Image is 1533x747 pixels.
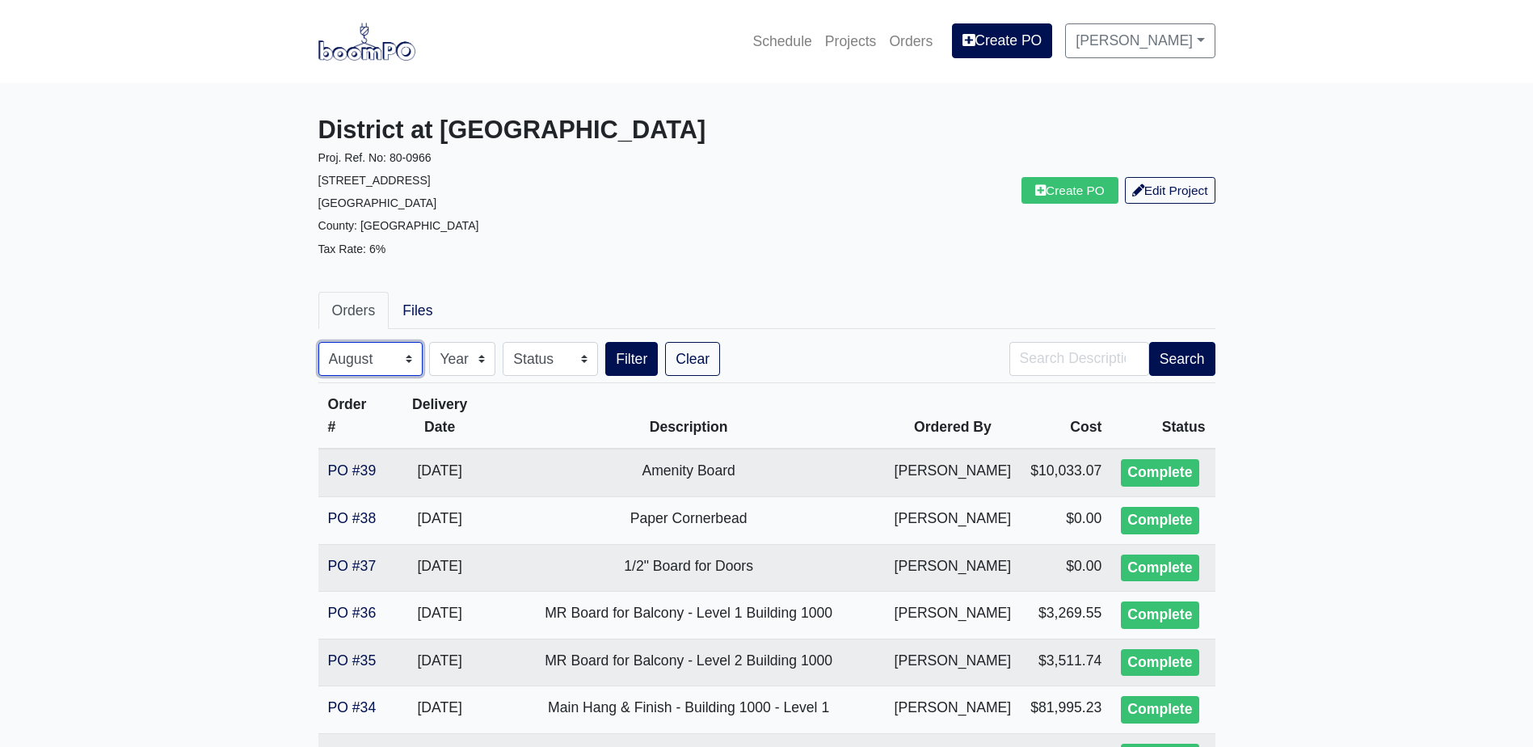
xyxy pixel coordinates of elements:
[952,23,1052,57] a: Create PO
[318,243,386,255] small: Tax Rate: 6%
[885,383,1021,449] th: Ordered By
[318,116,755,146] h3: District at [GEOGRAPHIC_DATA]
[328,699,377,715] a: PO #34
[665,342,720,376] a: Clear
[1021,544,1111,592] td: $0.00
[1121,507,1198,534] div: Complete
[1021,449,1111,496] td: $10,033.07
[1065,23,1215,57] a: [PERSON_NAME]
[493,686,885,734] td: Main Hang & Finish - Building 1000 - Level 1
[1021,383,1111,449] th: Cost
[1121,696,1198,724] div: Complete
[318,383,387,449] th: Order #
[328,605,377,621] a: PO #36
[1121,649,1198,677] div: Complete
[885,449,1021,496] td: [PERSON_NAME]
[328,652,377,669] a: PO #35
[882,23,939,59] a: Orders
[328,462,377,479] a: PO #39
[1121,459,1198,487] div: Complete
[387,686,493,734] td: [DATE]
[387,592,493,639] td: [DATE]
[885,639,1021,686] td: [PERSON_NAME]
[387,496,493,544] td: [DATE]
[387,449,493,496] td: [DATE]
[1021,177,1118,204] a: Create PO
[318,151,432,164] small: Proj. Ref. No: 80-0966
[885,592,1021,639] td: [PERSON_NAME]
[1111,383,1215,449] th: Status
[493,544,885,592] td: 1/2" Board for Doors
[387,544,493,592] td: [DATE]
[1009,342,1149,376] input: Search
[1121,601,1198,629] div: Complete
[1125,177,1215,204] a: Edit Project
[493,449,885,496] td: Amenity Board
[493,639,885,686] td: MR Board for Balcony - Level 2 Building 1000
[746,23,818,59] a: Schedule
[493,592,885,639] td: MR Board for Balcony - Level 1 Building 1000
[1021,639,1111,686] td: $3,511.74
[387,383,493,449] th: Delivery Date
[389,292,446,329] a: Files
[318,174,431,187] small: [STREET_ADDRESS]
[493,496,885,544] td: Paper Cornerbead
[605,342,658,376] button: Filter
[1021,592,1111,639] td: $3,269.55
[318,219,479,232] small: County: [GEOGRAPHIC_DATA]
[1021,496,1111,544] td: $0.00
[387,639,493,686] td: [DATE]
[885,544,1021,592] td: [PERSON_NAME]
[885,686,1021,734] td: [PERSON_NAME]
[318,292,390,329] a: Orders
[318,23,415,60] img: boomPO
[1149,342,1215,376] button: Search
[328,558,377,574] a: PO #37
[328,510,377,526] a: PO #38
[1121,555,1198,582] div: Complete
[318,196,437,209] small: [GEOGRAPHIC_DATA]
[819,23,883,59] a: Projects
[493,383,885,449] th: Description
[885,496,1021,544] td: [PERSON_NAME]
[1021,686,1111,734] td: $81,995.23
